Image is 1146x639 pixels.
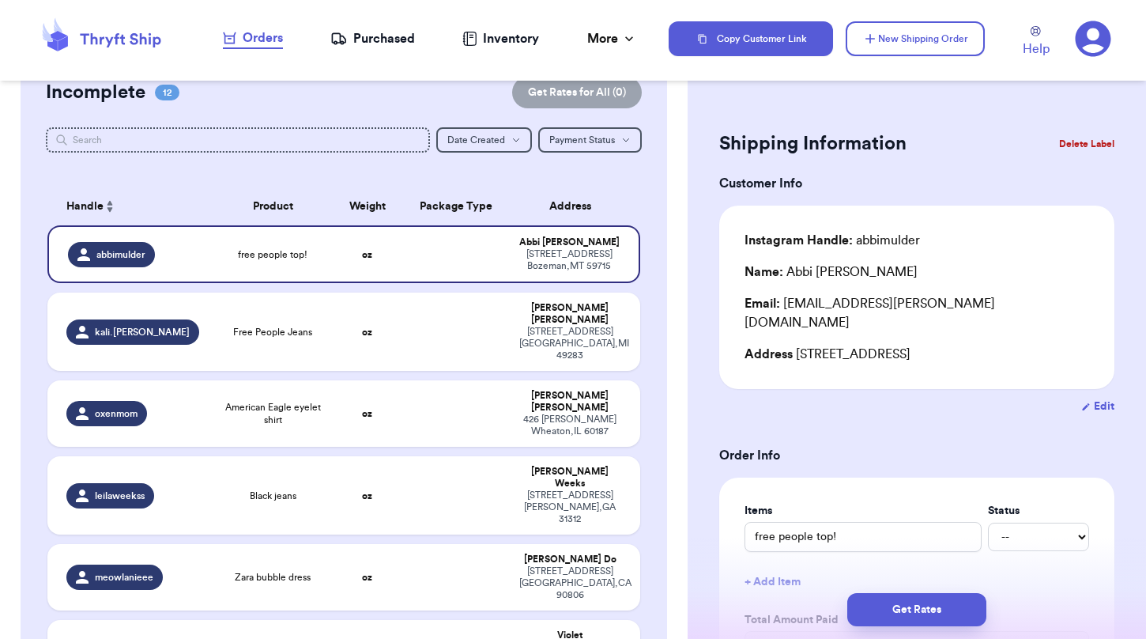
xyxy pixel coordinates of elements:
strong: oz [362,491,372,501]
div: [STREET_ADDRESS] [GEOGRAPHIC_DATA] , CA 90806 [519,565,621,601]
button: Delete Label [1053,127,1121,161]
div: Abbi [PERSON_NAME] [745,263,918,282]
label: Items [745,503,982,519]
span: Address [745,348,793,361]
div: [STREET_ADDRESS] [GEOGRAPHIC_DATA] , MI 49283 [519,326,621,361]
div: Orders [223,28,283,47]
div: Abbi [PERSON_NAME] [519,236,620,248]
span: abbimulder [96,248,145,261]
h3: Order Info [719,446,1114,465]
button: Payment Status [538,127,642,153]
a: Purchased [330,29,415,48]
div: [STREET_ADDRESS] [745,345,1089,364]
div: [STREET_ADDRESS] Bozeman , MT 59715 [519,248,620,272]
a: Help [1023,26,1050,59]
span: American Eagle eyelet shirt [223,401,322,426]
span: Zara bubble dress [235,571,311,584]
div: [PERSON_NAME] [PERSON_NAME] [519,390,621,414]
div: [EMAIL_ADDRESS][PERSON_NAME][DOMAIN_NAME] [745,294,1089,332]
div: [STREET_ADDRESS] [PERSON_NAME] , GA 31312 [519,490,621,525]
h3: Customer Info [719,174,1114,193]
span: 12 [155,85,179,100]
input: Search [46,127,430,153]
h2: Incomplete [46,80,145,105]
th: Product [213,187,332,225]
a: Inventory [462,29,539,48]
span: leilaweekss [95,490,145,502]
div: abbimulder [745,231,920,250]
th: Weight [332,187,403,225]
button: Copy Customer Link [669,21,833,56]
div: [PERSON_NAME] [PERSON_NAME] [519,302,621,326]
span: Help [1023,40,1050,59]
span: Free People Jeans [233,326,312,338]
div: More [587,29,637,48]
span: Instagram Handle: [745,234,853,247]
span: kali.[PERSON_NAME] [95,326,190,338]
span: Payment Status [549,135,615,145]
button: Get Rates [847,593,986,626]
button: Get Rates for All (0) [512,77,642,108]
strong: oz [362,573,372,582]
span: oxenmom [95,407,138,420]
label: Status [988,503,1089,519]
div: [PERSON_NAME] Weeks [519,466,621,490]
button: Sort ascending [104,197,116,216]
span: Email: [745,297,780,310]
h2: Shipping Information [719,131,907,157]
th: Package Type [403,187,510,225]
span: Black jeans [250,490,296,502]
span: Date Created [447,135,505,145]
strong: oz [362,327,372,337]
strong: oz [362,409,372,418]
strong: oz [362,250,372,259]
span: meowlanieee [95,571,153,584]
a: Orders [223,28,283,49]
th: Address [510,187,640,225]
div: 426 [PERSON_NAME] Wheaton , IL 60187 [519,414,621,437]
button: + Add Item [738,565,1095,599]
span: Handle [66,199,104,215]
button: Date Created [436,127,532,153]
button: Edit [1081,399,1114,414]
span: free people top! [238,248,307,261]
span: Name: [745,266,783,278]
button: New Shipping Order [846,21,985,56]
div: [PERSON_NAME] Do [519,554,621,565]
